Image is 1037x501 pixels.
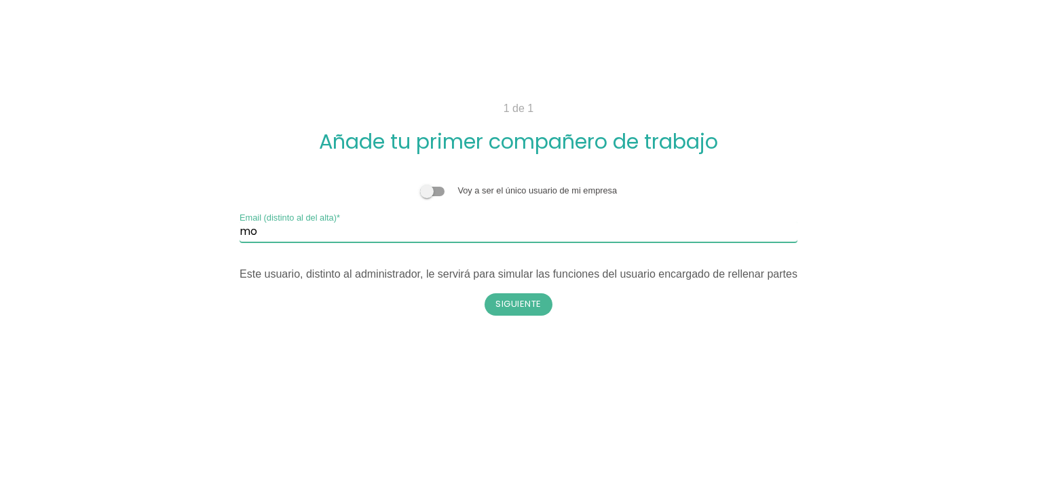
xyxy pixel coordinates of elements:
[485,293,552,315] button: Siguiente
[240,211,340,224] label: Email (distinto al del alta)
[457,185,617,196] label: Voy a ser el único usuario de mi empresa
[155,130,882,153] h2: Añade tu primer compañero de trabajo
[155,100,882,117] p: 1 de 1
[240,266,797,282] div: Este usuario, distinto al administrador, le servirá para simular las funciones del usuario encarg...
